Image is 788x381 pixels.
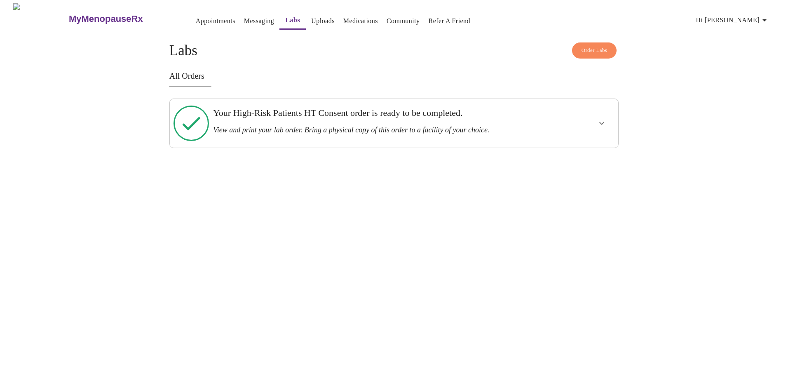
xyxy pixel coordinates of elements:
a: Community [387,15,420,27]
span: Hi [PERSON_NAME] [696,14,769,26]
h3: MyMenopauseRx [69,14,143,24]
a: MyMenopauseRx [68,5,176,33]
a: Appointments [196,15,235,27]
a: Refer a Friend [429,15,471,27]
button: Uploads [308,13,338,29]
button: Hi [PERSON_NAME] [693,12,773,28]
h3: All Orders [169,71,619,81]
a: Labs [285,14,300,26]
h3: View and print your lab order. Bring a physical copy of this order to a facility of your choice. [213,126,531,134]
a: Uploads [311,15,335,27]
h4: Labs [169,42,619,59]
button: show more [592,113,612,133]
button: Labs [279,12,306,30]
button: Medications [340,13,381,29]
button: Refer a Friend [425,13,474,29]
button: Order Labs [572,42,617,59]
img: MyMenopauseRx Logo [13,3,68,34]
a: Messaging [244,15,274,27]
h3: Your High-Risk Patients HT Consent order is ready to be completed. [213,108,531,118]
button: Appointments [192,13,239,29]
a: Medications [343,15,378,27]
button: Community [383,13,423,29]
button: Messaging [241,13,277,29]
span: Order Labs [582,46,607,55]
